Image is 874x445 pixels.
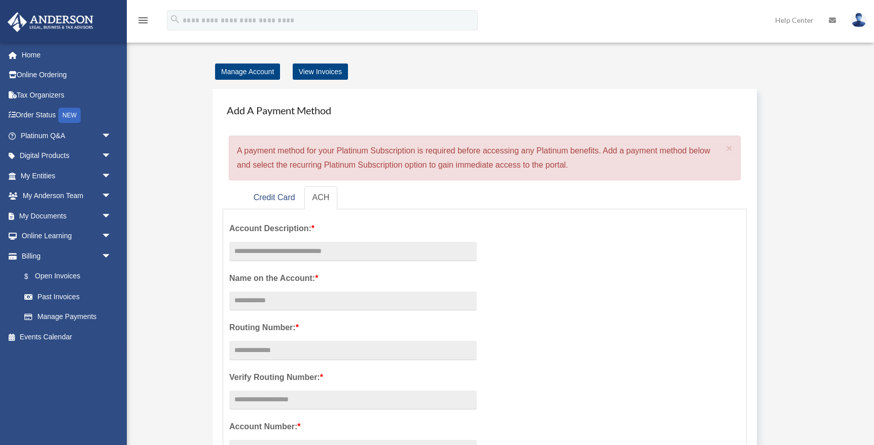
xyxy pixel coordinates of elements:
[229,321,477,335] label: Routing Number:
[101,125,122,146] span: arrow_drop_down
[7,186,127,206] a: My Anderson Teamarrow_drop_down
[14,307,122,327] a: Manage Payments
[229,136,741,180] div: A payment method for your Platinum Subscription is required before accessing any Platinum benefit...
[101,146,122,167] span: arrow_drop_down
[7,146,127,166] a: Digital Productsarrow_drop_down
[137,14,149,26] i: menu
[229,420,477,434] label: Account Number:
[7,166,127,186] a: My Entitiesarrow_drop_down
[137,18,149,26] a: menu
[215,63,280,80] a: Manage Account
[229,370,477,385] label: Verify Routing Number:
[101,166,122,186] span: arrow_drop_down
[726,143,733,153] button: Close
[101,206,122,227] span: arrow_drop_down
[726,142,733,154] span: ×
[101,226,122,247] span: arrow_drop_down
[7,226,127,246] a: Online Learningarrow_drop_down
[293,63,348,80] a: View Invoices
[101,246,122,267] span: arrow_drop_down
[7,105,127,126] a: Order StatusNEW
[246,186,303,209] a: Credit Card
[7,45,127,65] a: Home
[30,270,35,283] span: $
[7,125,127,146] a: Platinum Q&Aarrow_drop_down
[7,65,127,85] a: Online Ordering
[223,99,747,121] h4: Add A Payment Method
[58,108,81,123] div: NEW
[101,186,122,207] span: arrow_drop_down
[7,206,127,226] a: My Documentsarrow_drop_down
[169,14,181,25] i: search
[304,186,338,209] a: ACH
[229,221,477,236] label: Account Description:
[7,246,127,266] a: Billingarrow_drop_down
[851,13,866,27] img: User Pic
[7,85,127,105] a: Tax Organizers
[7,327,127,347] a: Events Calendar
[14,266,127,287] a: $Open Invoices
[5,12,96,32] img: Anderson Advisors Platinum Portal
[229,271,477,285] label: Name on the Account:
[14,287,127,307] a: Past Invoices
